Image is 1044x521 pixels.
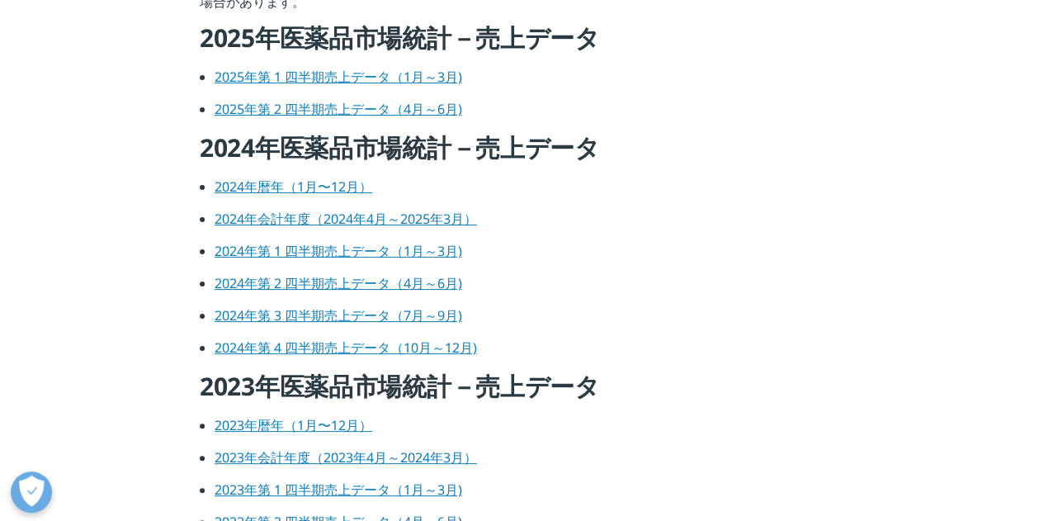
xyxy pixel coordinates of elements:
[200,21,844,67] h4: 2025年医薬品市場統計－売上データ
[215,416,372,434] a: 2023年暦年（1月〜12月）
[200,131,844,177] h4: 2024年医薬品市場統計－売上データ
[215,306,462,324] a: 2024年第 3 四半期売上データ（7月～9月)
[215,242,462,260] a: 2024年第 1 四半期売上データ（1月～3月)
[215,339,477,357] a: 2024年第 4 四半期売上データ（10月～12月)
[200,370,844,415] h4: 2023年医薬品市場統計－売上データ
[215,274,462,292] a: 2024年第 2 四半期売上データ（4月～6月)
[11,471,52,513] button: 優先設定センターを開く
[215,68,462,86] a: 2025年第 1 四半期売上データ（1月～3月)
[215,100,462,118] a: 2025年第 2 四半期売上データ（4月～6月)
[215,210,477,228] a: 2024年会計年度（2024年4月～2025年3月）
[215,481,462,499] a: 2023年第 1 四半期売上データ（1月～3月)
[215,178,372,196] a: 2024年暦年（1月〜12月）
[215,448,477,467] a: 2023年会計年度（2023年4月～2024年3月）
